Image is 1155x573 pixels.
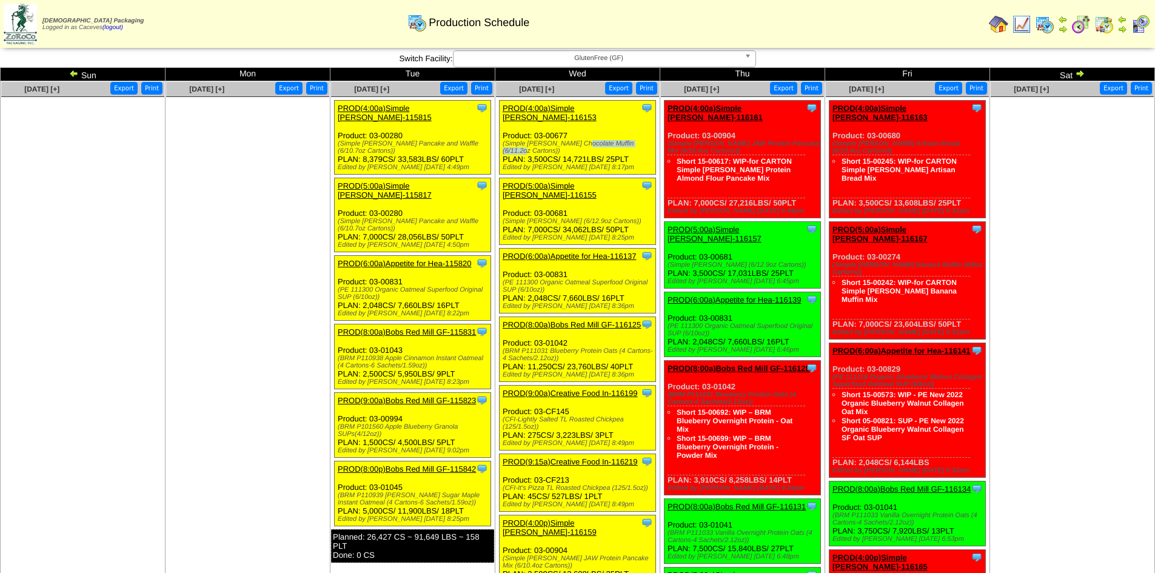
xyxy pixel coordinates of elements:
img: calendarinout.gif [1094,15,1114,34]
td: Tue [330,68,495,81]
div: (PE 111300 Organic Oatmeal Superfood Original SUP (6/10oz)) [338,286,490,301]
button: Print [471,82,492,95]
div: (Simple [PERSON_NAME] JAW Protein Pancake Mix (6/10.4oz Cartons)) [668,140,820,155]
button: Export [110,82,138,95]
a: PROD(9:15a)Creative Food In-116219 [503,457,638,466]
div: Edited by [PERSON_NAME] [DATE] 8:36pm [503,371,655,378]
button: Print [966,82,987,95]
td: Fri [825,68,990,81]
a: PROD(8:00a)Bobs Red Mill GF-116128 [668,364,810,373]
button: Export [440,82,467,95]
div: Product: 03-00274 PLAN: 7,000CS / 23,604LBS / 50PLT [829,222,986,340]
a: PROD(6:00a)Appetite for Hea-115820 [338,259,471,268]
a: PROD(6:00a)Appetite for Hea-116139 [668,295,801,304]
button: Export [605,82,632,95]
button: Print [306,82,327,95]
img: arrowleft.gif [1117,15,1127,24]
span: Logged in as Caceves [42,18,144,31]
a: [DATE] [+] [1014,85,1049,93]
div: Edited by [PERSON_NAME] [DATE] 9:02pm [338,447,490,454]
div: Product: 03-00829 PLAN: 2,048CS / 6,144LBS [829,343,986,478]
a: [DATE] [+] [684,85,719,93]
div: Edited by [PERSON_NAME] [DATE] 8:25pm [338,515,490,523]
td: Mon [166,68,330,81]
div: (Simple [PERSON_NAME] Banana Muffin (6/9oz Cartons)) [832,261,985,276]
img: Tooltip [476,102,488,114]
a: PROD(4:00p)Simple [PERSON_NAME]-116159 [503,518,597,537]
img: Tooltip [641,102,653,114]
img: Tooltip [641,387,653,399]
button: Print [1131,82,1152,95]
div: Product: 03-00904 PLAN: 7,000CS / 27,216LBS / 50PLT [665,101,821,218]
div: Edited by [PERSON_NAME] [DATE] 6:48pm [668,553,820,560]
div: Edited by [PERSON_NAME] [DATE] 8:49pm [503,501,655,508]
div: (Simple [PERSON_NAME] Pancake and Waffle (6/10.7oz Cartons)) [338,218,490,232]
div: Edited by [PERSON_NAME] [DATE] 8:23pm [338,378,490,386]
div: Edited by [PERSON_NAME] [DATE] 8:25pm [503,234,655,241]
button: Export [770,82,797,95]
div: (BRM P111033 Vanilla Overnight Protein Oats (4 Cartons-4 Sachets/2.12oz)) [832,512,985,526]
span: [DATE] [+] [354,85,389,93]
div: Product: 03-01045 PLAN: 5,000CS / 11,900LBS / 18PLT [335,461,491,526]
a: PROD(8:00p)Bobs Red Mill GF-115842 [338,464,476,474]
div: Product: 03-00280 PLAN: 7,000CS / 28,056LBS / 50PLT [335,178,491,252]
img: Tooltip [971,102,983,114]
td: Sun [1,68,166,81]
a: Short 15-00242: WIP-for CARTON Simple [PERSON_NAME] Banana Muffin Mix [842,278,957,304]
div: Edited by [PERSON_NAME] [DATE] 6:46pm [668,346,820,354]
div: Edited by [PERSON_NAME] [DATE] 9:34pm [668,484,820,492]
div: (Simple [PERSON_NAME] JAW Protein Pancake Mix (6/10.4oz Cartons)) [503,555,655,569]
a: [DATE] [+] [519,85,554,93]
a: [DATE] [+] [189,85,224,93]
div: Product: 03-00831 PLAN: 2,048CS / 7,660LBS / 16PLT [500,249,656,313]
div: (CFI-It's Pizza TL Roasted Chickpea (125/1.5oz)) [503,484,655,492]
img: zoroco-logo-small.webp [4,4,37,44]
img: Tooltip [641,517,653,529]
img: arrowright.gif [1117,24,1127,34]
div: (BRM P111031 Blueberry Protein Oats (4 Cartons-4 Sachets/2.12oz)) [503,347,655,362]
div: Edited by [PERSON_NAME] [DATE] 8:22pm [338,310,490,317]
div: Product: 03-01041 PLAN: 3,750CS / 7,920LBS / 13PLT [829,481,986,546]
span: Production Schedule [429,16,529,29]
div: Edited by [PERSON_NAME] [DATE] 6:45pm [668,278,820,285]
a: Short 15-00699: WIP – BRM Blueberry Overnight Protein - Powder Mix [677,434,778,460]
div: Product: 03-00681 PLAN: 3,500CS / 17,031LBS / 25PLT [665,222,821,289]
div: Edited by [PERSON_NAME] [DATE] 6:51pm [832,329,985,336]
div: (Simple [PERSON_NAME] (6/12.9oz Cartons)) [503,218,655,225]
button: Export [275,82,303,95]
a: [DATE] [+] [24,85,59,93]
a: PROD(6:00a)Appetite for Hea-116141 [832,346,971,355]
a: PROD(5:00a)Simple [PERSON_NAME]-115817 [338,181,432,199]
div: (BRM P111033 Vanilla Overnight Protein Oats (4 Cartons-4 Sachets/2.12oz)) [668,529,820,544]
a: (logout) [102,24,123,31]
td: Sat [990,68,1155,81]
a: PROD(8:00a)Bobs Red Mill GF-116125 [503,320,641,329]
div: Edited by [PERSON_NAME] [DATE] 8:49pm [503,440,655,447]
img: arrowleft.gif [1058,15,1068,24]
div: Edited by [PERSON_NAME] [DATE] 4:49pm [338,164,490,171]
img: arrowright.gif [1075,69,1085,78]
img: Tooltip [476,257,488,269]
img: arrowright.gif [1058,24,1068,34]
img: Tooltip [806,223,818,235]
a: PROD(6:00a)Appetite for Hea-116137 [503,252,636,261]
a: PROD(4:00a)Simple [PERSON_NAME]-116163 [832,104,928,122]
div: (Simple [PERSON_NAME] Pancake and Waffle (6/10.7oz Cartons)) [338,140,490,155]
div: Product: 03-00681 PLAN: 7,000CS / 34,062LBS / 50PLT [500,178,656,245]
div: Planned: 26,427 CS ~ 91,649 LBS ~ 158 PLT Done: 0 CS [331,529,494,563]
img: Tooltip [806,102,818,114]
img: Tooltip [971,551,983,563]
a: PROD(4:00a)Simple [PERSON_NAME]-116153 [503,104,597,122]
div: (Simple [PERSON_NAME] (6/12.9oz Cartons)) [668,261,820,269]
img: Tooltip [971,223,983,235]
img: Tooltip [971,483,983,495]
img: Tooltip [476,463,488,475]
img: Tooltip [476,326,488,338]
img: Tooltip [476,394,488,406]
a: Short 15-00692: WIP – BRM Blueberry Overnight Protein - Oat Mix [677,408,792,434]
a: Short 05-00821: SUP - PE New 2022 Organic Blueberry Walnut Collagen SF Oat SUP [842,417,964,442]
a: PROD(4:00a)Simple [PERSON_NAME]-116161 [668,104,763,122]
